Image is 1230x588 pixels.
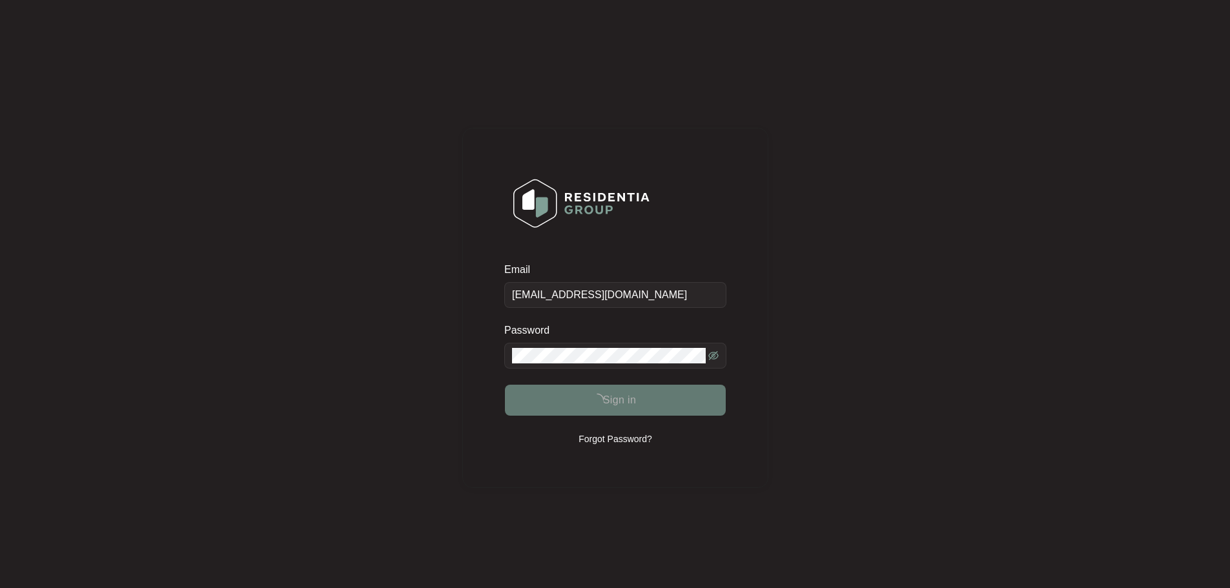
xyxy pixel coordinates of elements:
[504,282,726,308] input: Email
[504,263,539,276] label: Email
[590,393,604,407] span: loading
[708,350,719,361] span: eye-invisible
[504,324,559,337] label: Password
[505,170,658,236] img: Login Logo
[512,348,706,363] input: Password
[505,385,726,416] button: Sign in
[579,432,652,445] p: Forgot Password?
[602,392,636,408] span: Sign in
